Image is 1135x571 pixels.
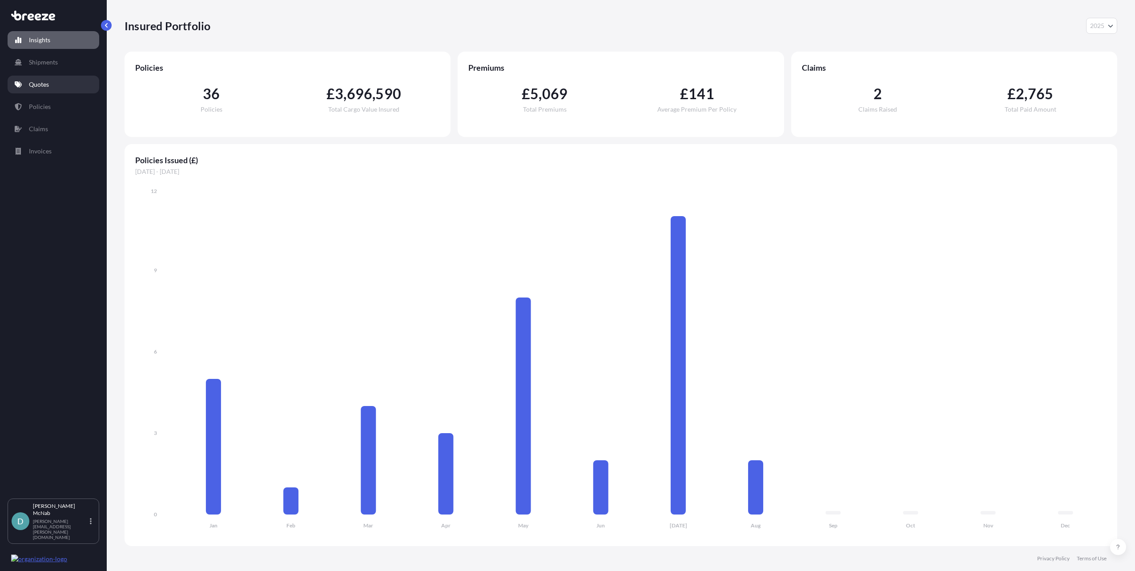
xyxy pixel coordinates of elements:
[29,80,49,89] p: Quotes
[8,76,99,93] a: Quotes
[8,31,99,49] a: Insights
[29,147,52,156] p: Invoices
[29,102,51,111] p: Policies
[33,503,88,517] p: [PERSON_NAME] McNab
[154,267,157,273] tspan: 9
[29,58,58,67] p: Shipments
[343,87,346,101] span: ,
[17,517,24,526] span: D
[829,522,837,529] tspan: Sep
[680,87,688,101] span: £
[596,522,605,529] tspan: Jun
[1007,87,1016,101] span: £
[1086,18,1117,34] button: Year Selector
[203,87,220,101] span: 36
[29,125,48,133] p: Claims
[522,87,530,101] span: £
[873,87,882,101] span: 2
[688,87,714,101] span: 141
[372,87,375,101] span: ,
[33,519,88,540] p: [PERSON_NAME][EMAIL_ADDRESS][PERSON_NAME][DOMAIN_NAME]
[858,106,897,113] span: Claims Raised
[135,62,440,73] span: Policies
[8,98,99,116] a: Policies
[1037,555,1070,562] a: Privacy Policy
[751,522,761,529] tspan: Aug
[1028,87,1054,101] span: 765
[326,87,335,101] span: £
[1016,87,1024,101] span: 2
[441,522,451,529] tspan: Apr
[209,522,217,529] tspan: Jan
[657,106,737,113] span: Average Premium Per Policy
[539,87,542,101] span: ,
[135,155,1107,165] span: Policies Issued (£)
[154,511,157,518] tspan: 0
[983,522,994,529] tspan: Nov
[154,430,157,436] tspan: 3
[375,87,401,101] span: 590
[125,19,210,33] p: Insured Portfolio
[518,522,529,529] tspan: May
[542,87,568,101] span: 069
[523,106,567,113] span: Total Premiums
[154,348,157,355] tspan: 6
[8,53,99,71] a: Shipments
[906,522,915,529] tspan: Oct
[11,555,67,563] img: organization-logo
[8,120,99,138] a: Claims
[1061,522,1070,529] tspan: Dec
[8,142,99,160] a: Invoices
[1024,87,1027,101] span: ,
[335,87,343,101] span: 3
[670,522,687,529] tspan: [DATE]
[530,87,539,101] span: 5
[328,106,399,113] span: Total Cargo Value Insured
[363,522,373,529] tspan: Mar
[135,167,1107,176] span: [DATE] - [DATE]
[286,522,295,529] tspan: Feb
[1005,106,1056,113] span: Total Paid Amount
[468,62,773,73] span: Premiums
[1090,21,1104,30] span: 2025
[802,62,1107,73] span: Claims
[29,36,50,44] p: Insights
[151,188,157,194] tspan: 12
[1077,555,1107,562] a: Terms of Use
[201,106,222,113] span: Policies
[347,87,373,101] span: 696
